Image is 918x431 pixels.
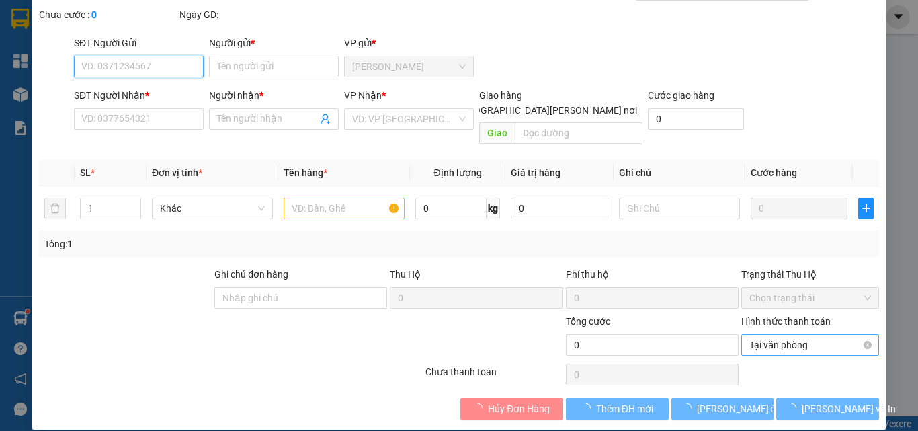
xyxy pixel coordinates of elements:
div: VP gửi [344,36,474,50]
span: Khác [160,198,265,219]
span: Tên hàng [284,167,327,178]
span: Giao hàng [479,90,522,101]
span: [PERSON_NAME] và In [802,401,896,416]
div: Chưa thanh toán [424,364,565,388]
span: Cước hàng [751,167,797,178]
span: VP Nhận [344,90,382,101]
label: Hình thức thanh toán [741,316,831,327]
div: Tổng: 1 [44,237,356,251]
button: [PERSON_NAME] và In [776,398,879,420]
span: Định lượng [433,167,481,178]
span: loading [473,403,488,413]
div: Phí thu hộ [566,267,739,287]
b: 0 [91,9,97,20]
input: VD: Bàn, Ghế [284,198,405,219]
span: Tại văn phòng [749,335,871,355]
span: Tổng cước [566,316,610,327]
th: Ghi chú [614,160,745,186]
div: Người gửi [209,36,339,50]
div: Ngày GD: [179,7,317,22]
label: Cước giao hàng [648,90,714,101]
button: Hủy Đơn Hàng [460,398,563,420]
input: Ghi Chú [619,198,740,219]
div: SĐT Người Gửi [74,36,204,50]
div: Chưa cước : [39,7,177,22]
span: Giá trị hàng [511,167,560,178]
span: Cao Tốc [352,56,466,77]
label: Ghi chú đơn hàng [214,269,288,280]
input: Dọc đường [515,122,642,144]
span: loading [581,403,596,413]
span: loading [682,403,697,413]
span: loading [787,403,802,413]
button: plus [858,198,874,219]
span: close-circle [864,341,872,349]
span: [PERSON_NAME] đổi [697,401,784,416]
span: Thu Hộ [390,269,421,280]
button: [PERSON_NAME] đổi [671,398,774,420]
div: SĐT Người Nhận [74,88,204,103]
button: delete [44,198,66,219]
span: kg [487,198,500,219]
span: Chọn trạng thái [749,288,871,308]
span: [GEOGRAPHIC_DATA][PERSON_NAME] nơi [454,103,642,118]
input: 0 [751,198,847,219]
input: Ghi chú đơn hàng [214,287,387,309]
span: Giao [479,122,515,144]
button: Thêm ĐH mới [566,398,669,420]
span: Đơn vị tính [152,167,202,178]
input: Cước giao hàng [648,108,744,130]
span: user-add [320,114,331,124]
div: Trạng thái Thu Hộ [741,267,879,282]
span: plus [859,203,873,214]
div: Người nhận [209,88,339,103]
span: SL [80,167,91,178]
span: Hủy Đơn Hàng [488,401,550,416]
span: Thêm ĐH mới [596,401,653,416]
